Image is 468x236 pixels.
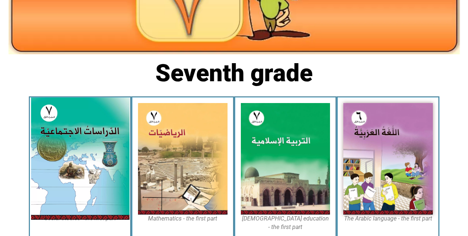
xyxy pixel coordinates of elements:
font: [DEMOGRAPHIC_DATA] education - the first part [242,215,329,230]
font: Mathematics - the first part [148,215,217,222]
img: Arabic7A-Cover [343,103,433,215]
font: The Arabic language - the first part [344,215,432,222]
font: Seventh grade [155,59,313,87]
img: Math7A-Cover [138,103,228,215]
img: Islamic7A-Cover [241,103,330,215]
